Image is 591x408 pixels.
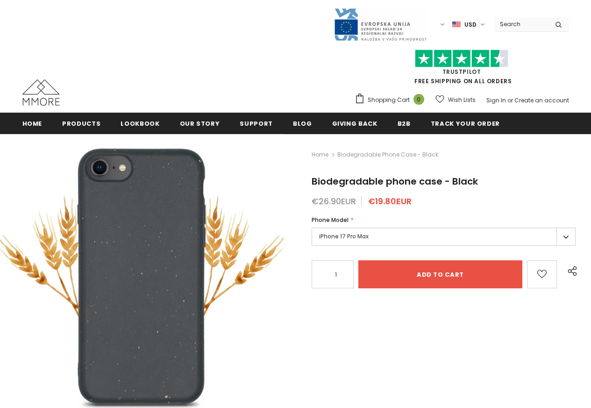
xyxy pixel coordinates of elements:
[334,7,427,42] img: Javni Razpis
[431,113,500,134] a: Track your order
[22,119,43,128] span: Home
[514,96,569,104] a: Create an account
[448,95,476,105] span: Wish Lists
[355,54,569,85] span: FREE SHIPPING ON ALL ORDERS
[337,149,438,160] span: Biodegradable phone case - Black
[358,260,522,288] input: Add to cart
[486,96,506,104] a: Sign In
[464,20,477,29] span: USD
[398,113,411,134] a: B2B
[355,93,429,107] a: Shopping Cart 0
[180,113,220,134] a: Our Story
[452,21,461,29] img: USD
[332,113,377,134] a: Giving back
[180,119,220,128] span: Our Story
[494,17,548,31] input: Search Site
[121,113,159,134] a: Lookbook
[368,195,412,207] span: €19.80EUR
[431,119,500,128] span: Track your order
[240,119,273,128] span: support
[293,113,312,134] a: Blog
[368,95,410,105] span: Shopping Cart
[332,119,377,128] span: Giving back
[398,119,411,128] span: B2B
[413,94,424,105] span: 0
[312,228,576,246] label: iPhone 17 Pro Max
[22,79,60,106] img: MMORE Cases
[240,113,273,134] a: support
[334,20,427,28] a: Javni Razpis
[312,195,356,207] span: €26.90EUR
[62,113,100,134] a: Products
[62,119,100,128] span: Products
[312,216,349,224] span: Phone Model
[121,119,159,128] span: Lookbook
[312,175,478,188] span: Biodegradable phone case - Black
[507,96,513,104] span: or
[312,149,328,160] a: Home
[415,50,508,68] img: Trust Pilot Stars
[442,68,481,76] a: Trustpilot
[22,113,43,134] a: Home
[435,92,476,108] a: Wish Lists
[293,119,312,128] span: Blog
